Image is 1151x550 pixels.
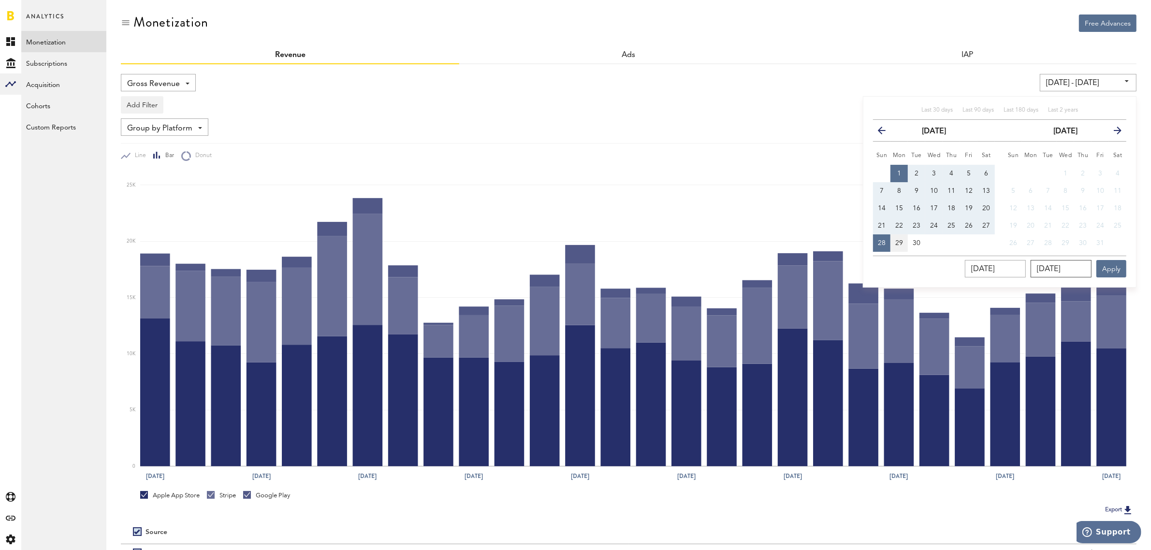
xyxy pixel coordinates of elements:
span: 14 [1044,205,1052,212]
button: 18 [1109,200,1126,217]
span: 9 [1081,188,1085,194]
button: 25 [943,217,960,234]
span: 11 [947,188,955,194]
button: 29 [1057,234,1074,252]
span: 8 [1064,188,1067,194]
span: 23 [1079,222,1087,229]
button: Apply [1096,260,1126,277]
button: 3 [925,165,943,182]
span: 21 [1044,222,1052,229]
text: 5K [130,408,136,413]
text: [DATE] [784,472,802,480]
div: Source [146,528,167,536]
span: 16 [1079,205,1087,212]
button: Export [1102,504,1136,516]
span: 6 [1029,188,1033,194]
span: 22 [1062,222,1069,229]
span: 18 [947,205,955,212]
small: Sunday [876,153,888,159]
span: 30 [1079,240,1087,246]
span: 31 [1096,240,1104,246]
text: 25K [127,183,136,188]
strong: [DATE] [922,128,946,135]
span: 4 [1116,170,1120,177]
button: 12 [960,182,977,200]
span: 25 [1114,222,1122,229]
button: 27 [977,217,995,234]
span: 19 [965,205,973,212]
span: 11 [1114,188,1122,194]
span: Last 30 days [921,107,953,113]
small: Friday [1096,153,1104,159]
span: 13 [1027,205,1034,212]
span: 3 [1098,170,1102,177]
div: Monetization [133,14,208,30]
button: 3 [1092,165,1109,182]
span: Last 90 days [962,107,994,113]
span: 27 [1027,240,1034,246]
small: Monday [1024,153,1037,159]
input: __/__/____ [965,260,1026,277]
small: Wednesday [1059,153,1072,159]
button: 14 [1039,200,1057,217]
button: 4 [1109,165,1126,182]
span: 7 [1046,188,1050,194]
small: Tuesday [911,153,922,159]
span: Gross Revenue [127,76,180,92]
small: Thursday [946,153,957,159]
button: 19 [1005,217,1022,234]
button: 12 [1005,200,1022,217]
button: 9 [1074,182,1092,200]
text: [DATE] [890,472,908,480]
span: Line [131,152,146,160]
button: 30 [1074,234,1092,252]
span: 30 [913,240,920,246]
div: Google Play [243,491,290,500]
button: 21 [873,217,890,234]
button: 22 [890,217,908,234]
span: 7 [880,188,884,194]
span: 15 [1062,205,1069,212]
button: 26 [960,217,977,234]
button: 26 [1005,234,1022,252]
span: 5 [1011,188,1015,194]
span: 26 [965,222,973,229]
span: 12 [965,188,973,194]
small: Thursday [1078,153,1089,159]
span: 16 [913,205,920,212]
a: Cohorts [21,95,106,116]
span: Donut [191,152,212,160]
span: 21 [878,222,886,229]
span: 10 [1096,188,1104,194]
button: 1 [890,165,908,182]
button: 28 [873,234,890,252]
div: Apple App Store [140,491,200,500]
span: 17 [1096,205,1104,212]
span: Bar [161,152,174,160]
button: 2 [908,165,925,182]
text: [DATE] [465,472,483,480]
span: 24 [930,222,938,229]
span: 2 [915,170,918,177]
div: Period total [641,528,1125,536]
button: 23 [1074,217,1092,234]
text: [DATE] [996,472,1015,480]
button: 27 [1022,234,1039,252]
span: 10 [930,188,938,194]
button: 13 [977,182,995,200]
span: 15 [895,205,903,212]
button: 22 [1057,217,1074,234]
span: 14 [878,205,886,212]
span: 28 [878,240,886,246]
button: 20 [977,200,995,217]
small: Saturday [1113,153,1122,159]
button: 5 [1005,182,1022,200]
div: Stripe [207,491,236,500]
span: 1 [897,170,901,177]
text: 0 [132,464,135,469]
span: 9 [915,188,918,194]
button: 28 [1039,234,1057,252]
button: 15 [1057,200,1074,217]
span: 6 [984,170,988,177]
